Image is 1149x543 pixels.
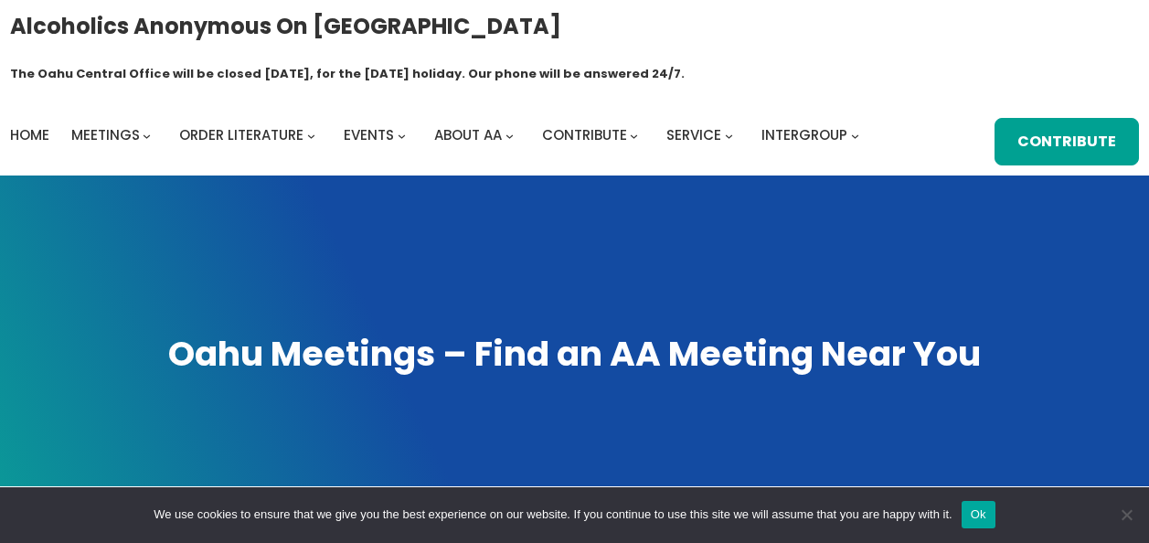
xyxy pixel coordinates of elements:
span: About AA [434,125,502,144]
a: Events [344,122,394,148]
a: Meetings [71,122,140,148]
span: Order Literature [179,125,303,144]
h1: The Oahu Central Office will be closed [DATE], for the [DATE] holiday. Our phone will be answered... [10,65,685,83]
span: Contribute [542,125,627,144]
button: Service submenu [725,132,733,140]
span: Events [344,125,394,144]
button: About AA submenu [505,132,514,140]
nav: Intergroup [10,122,866,148]
span: Meetings [71,125,140,144]
button: Contribute submenu [630,132,638,140]
h1: Oahu Meetings – Find an AA Meeting Near You [18,330,1131,377]
span: Intergroup [761,125,847,144]
span: Home [10,125,49,144]
button: Events submenu [398,132,406,140]
a: Home [10,122,49,148]
a: About AA [434,122,502,148]
a: Intergroup [761,122,847,148]
button: Intergroup submenu [851,132,859,140]
a: Contribute [995,118,1139,165]
a: Contribute [542,122,627,148]
span: Service [666,125,721,144]
a: Alcoholics Anonymous on [GEOGRAPHIC_DATA] [10,6,561,46]
span: No [1117,506,1135,524]
button: Ok [962,501,995,528]
a: Service [666,122,721,148]
span: We use cookies to ensure that we give you the best experience on our website. If you continue to ... [154,506,952,524]
button: Order Literature submenu [307,132,315,140]
button: Meetings submenu [143,132,151,140]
